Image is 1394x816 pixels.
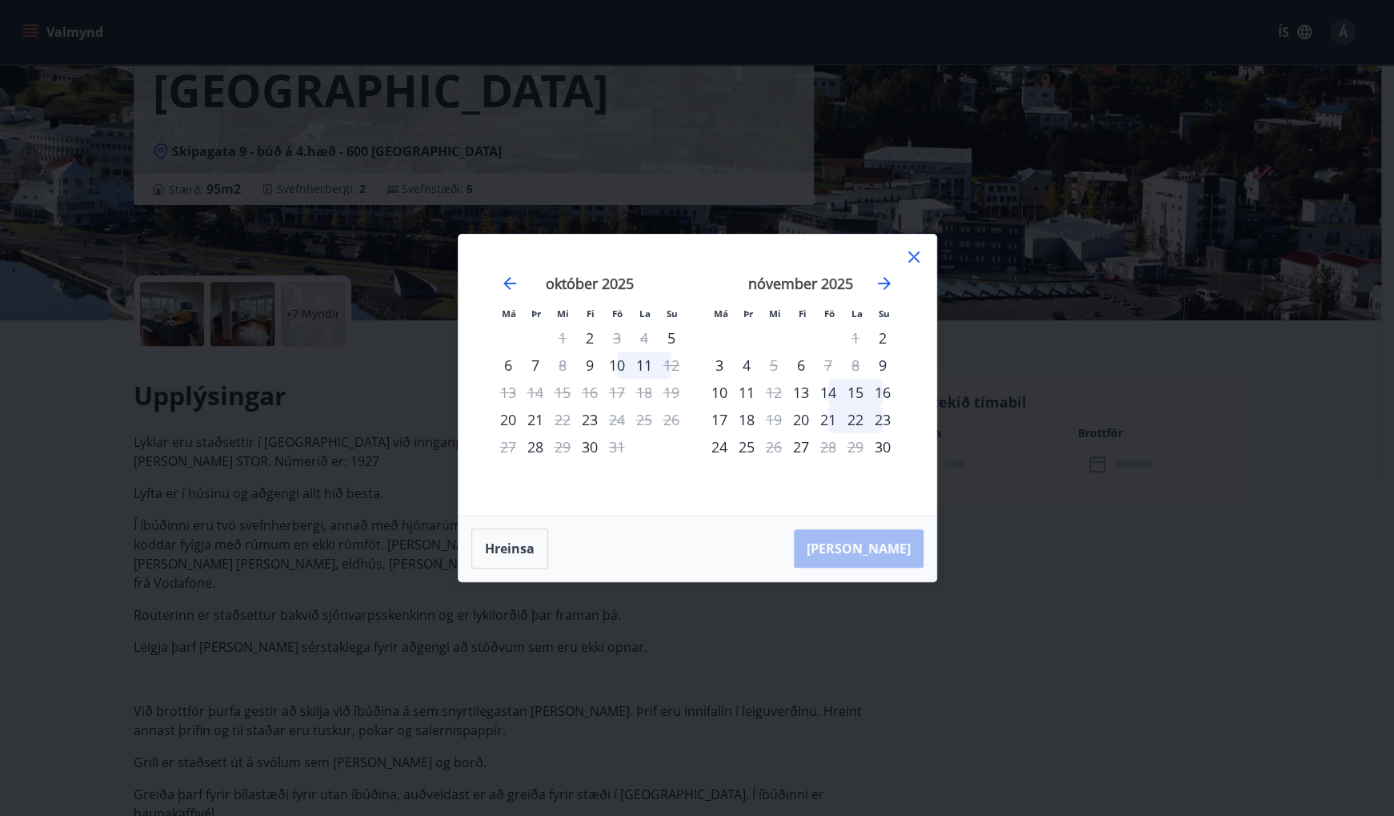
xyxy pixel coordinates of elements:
small: Su [667,308,678,320]
td: mánudagur, 3. nóvember 2025 [706,352,733,379]
small: Má [502,308,516,320]
td: þriðjudagur, 18. nóvember 2025 [733,406,760,433]
div: Aðeins útritun í boði [603,406,631,433]
div: 25 [733,433,760,460]
td: þriðjudagur, 11. nóvember 2025 [733,379,760,406]
div: Calendar [478,254,917,496]
td: föstudagur, 14. nóvember 2025 [815,379,842,406]
div: 23 [869,406,896,433]
div: Aðeins innritun í boði [576,352,603,379]
td: Not available. miðvikudagur, 26. nóvember 2025 [760,433,787,460]
td: Not available. föstudagur, 24. október 2025 [603,406,631,433]
td: fimmtudagur, 2. október 2025 [576,324,603,352]
td: Not available. föstudagur, 31. október 2025 [603,433,631,460]
div: 24 [706,433,733,460]
td: Not available. laugardagur, 1. nóvember 2025 [842,324,869,352]
div: Aðeins útritun í boði [760,379,787,406]
div: Aðeins innritun í boði [495,406,522,433]
div: 7 [522,352,549,379]
div: Aðeins innritun í boði [787,433,815,460]
div: Aðeins innritun í boði [576,433,603,460]
td: föstudagur, 10. október 2025 [603,352,631,379]
td: Not available. laugardagur, 8. nóvember 2025 [842,352,869,379]
div: 21 [522,406,549,433]
td: Not available. þriðjudagur, 14. október 2025 [522,379,549,406]
td: Not available. miðvikudagur, 12. nóvember 2025 [760,379,787,406]
td: Not available. föstudagur, 17. október 2025 [603,379,631,406]
div: Aðeins innritun í boði [787,379,815,406]
td: föstudagur, 21. nóvember 2025 [815,406,842,433]
td: Not available. miðvikudagur, 29. október 2025 [549,433,576,460]
div: 14 [815,379,842,406]
td: fimmtudagur, 27. nóvember 2025 [787,433,815,460]
div: Aðeins innritun í boði [869,352,896,379]
td: Not available. sunnudagur, 12. október 2025 [658,352,685,379]
div: Aðeins útritun í boði [760,352,787,379]
small: Fi [799,308,807,320]
td: Not available. miðvikudagur, 8. október 2025 [549,352,576,379]
td: þriðjudagur, 28. október 2025 [522,433,549,460]
td: sunnudagur, 2. nóvember 2025 [869,324,896,352]
td: fimmtudagur, 6. nóvember 2025 [787,352,815,379]
small: La [851,308,863,320]
div: Aðeins innritun í boði [787,352,815,379]
div: Aðeins útritun í boði [603,433,631,460]
div: 10 [603,352,631,379]
td: Not available. mánudagur, 27. október 2025 [495,433,522,460]
div: Aðeins útritun í boði [815,352,842,379]
div: Aðeins innritun í boði [869,324,896,352]
td: Not available. föstudagur, 3. október 2025 [603,324,631,352]
div: Aðeins útritun í boði [549,433,576,460]
td: Not available. miðvikudagur, 15. október 2025 [549,379,576,406]
td: fimmtudagur, 23. október 2025 [576,406,603,433]
div: 18 [733,406,760,433]
small: Fö [824,308,835,320]
td: þriðjudagur, 21. október 2025 [522,406,549,433]
td: sunnudagur, 30. nóvember 2025 [869,433,896,460]
div: Aðeins útritun í boði [549,352,576,379]
div: 11 [733,379,760,406]
td: fimmtudagur, 30. október 2025 [576,433,603,460]
td: Not available. fimmtudagur, 16. október 2025 [576,379,603,406]
td: Not available. mánudagur, 13. október 2025 [495,379,522,406]
small: Má [714,308,728,320]
td: laugardagur, 22. nóvember 2025 [842,406,869,433]
td: laugardagur, 11. október 2025 [631,352,658,379]
small: Þr [743,308,753,320]
div: Aðeins útritun í boði [549,324,576,352]
div: Aðeins innritun í boði [522,433,549,460]
td: fimmtudagur, 9. október 2025 [576,352,603,379]
td: fimmtudagur, 20. nóvember 2025 [787,406,815,433]
div: Aðeins innritun í boði [658,324,685,352]
td: Not available. laugardagur, 18. október 2025 [631,379,658,406]
small: Su [879,308,890,320]
div: Aðeins innritun í boði [869,433,896,460]
small: Fi [587,308,595,320]
div: 10 [706,379,733,406]
td: sunnudagur, 5. október 2025 [658,324,685,352]
div: Move backward to switch to the previous month. [500,274,519,293]
td: þriðjudagur, 4. nóvember 2025 [733,352,760,379]
small: La [639,308,651,320]
td: Not available. laugardagur, 29. nóvember 2025 [842,433,869,460]
div: Aðeins innritun í boði [576,324,603,352]
td: Not available. miðvikudagur, 5. nóvember 2025 [760,352,787,379]
td: fimmtudagur, 13. nóvember 2025 [787,379,815,406]
td: mánudagur, 6. október 2025 [495,352,522,379]
td: Not available. föstudagur, 7. nóvember 2025 [815,352,842,379]
div: Aðeins útritun í boði [815,433,842,460]
strong: október 2025 [546,274,634,293]
td: Not available. sunnudagur, 19. október 2025 [658,379,685,406]
div: 16 [869,379,896,406]
td: sunnudagur, 9. nóvember 2025 [869,352,896,379]
td: þriðjudagur, 7. október 2025 [522,352,549,379]
strong: nóvember 2025 [748,274,853,293]
div: 21 [815,406,842,433]
div: 6 [495,352,522,379]
div: Aðeins útritun í boði [603,324,631,352]
small: Þr [531,308,541,320]
div: Move forward to switch to the next month. [875,274,894,293]
small: Mi [769,308,781,320]
div: 3 [706,352,733,379]
button: Hreinsa [471,529,548,569]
